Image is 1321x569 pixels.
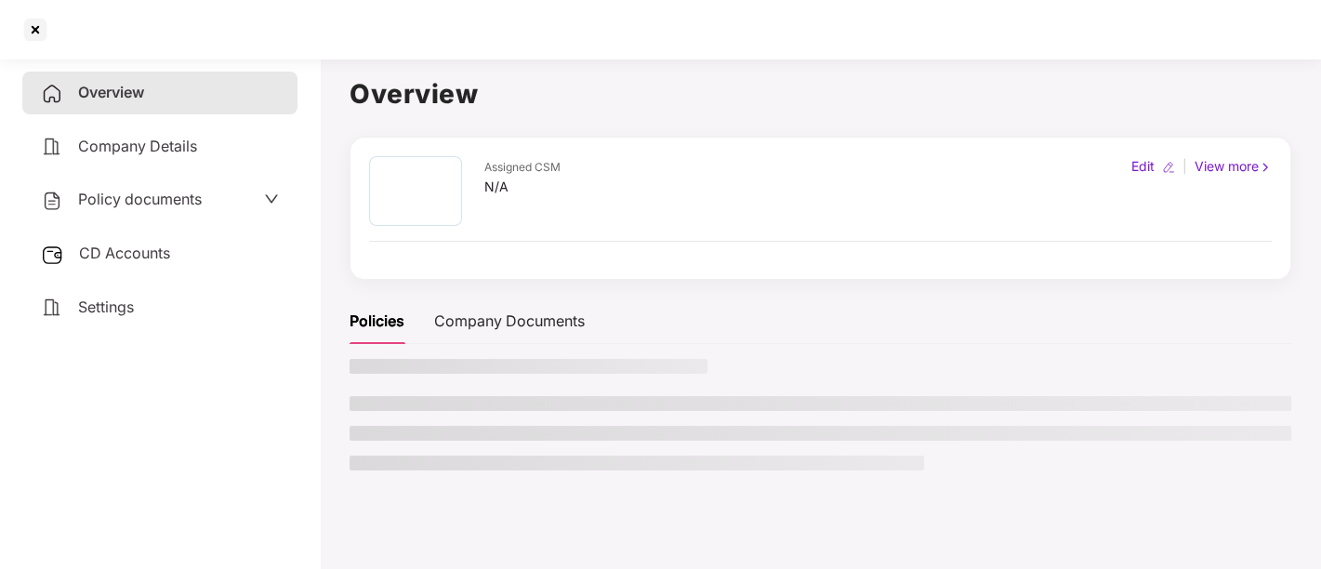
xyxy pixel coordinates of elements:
div: | [1179,156,1191,177]
span: Policy documents [78,190,202,208]
span: Settings [78,298,134,316]
img: svg+xml;base64,PHN2ZyB4bWxucz0iaHR0cDovL3d3dy53My5vcmcvMjAwMC9zdmciIHdpZHRoPSIyNCIgaGVpZ2h0PSIyNC... [41,83,63,105]
img: rightIcon [1259,161,1272,174]
span: Company Details [78,137,197,155]
span: CD Accounts [79,244,170,262]
img: svg+xml;base64,PHN2ZyB4bWxucz0iaHR0cDovL3d3dy53My5vcmcvMjAwMC9zdmciIHdpZHRoPSIyNCIgaGVpZ2h0PSIyNC... [41,136,63,158]
span: down [264,192,279,206]
div: Assigned CSM [484,159,561,177]
div: Edit [1128,156,1158,177]
img: svg+xml;base64,PHN2ZyB4bWxucz0iaHR0cDovL3d3dy53My5vcmcvMjAwMC9zdmciIHdpZHRoPSIyNCIgaGVpZ2h0PSIyNC... [41,190,63,212]
div: Policies [350,310,404,333]
img: editIcon [1162,161,1175,174]
img: svg+xml;base64,PHN2ZyB4bWxucz0iaHR0cDovL3d3dy53My5vcmcvMjAwMC9zdmciIHdpZHRoPSIyNCIgaGVpZ2h0PSIyNC... [41,297,63,319]
div: Company Documents [434,310,585,333]
div: View more [1191,156,1275,177]
h1: Overview [350,73,1291,114]
img: svg+xml;base64,PHN2ZyB3aWR0aD0iMjUiIGhlaWdodD0iMjQiIHZpZXdCb3g9IjAgMCAyNSAyNCIgZmlsbD0ibm9uZSIgeG... [41,244,64,266]
div: N/A [484,177,561,197]
span: Overview [78,83,144,101]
